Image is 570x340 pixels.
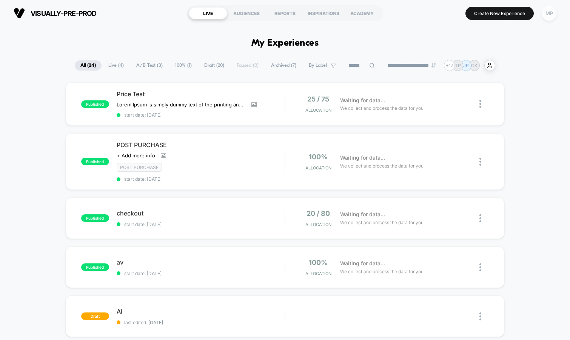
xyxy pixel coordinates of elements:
[31,9,97,17] span: visually-pre-prod
[81,100,109,108] span: published
[309,153,328,161] span: 100%
[305,271,331,276] span: Allocation
[266,7,304,19] div: REPORTS
[340,259,385,268] span: Waiting for data...
[117,271,285,276] span: start date: [DATE]
[117,320,285,325] span: last edited: [DATE]
[103,60,129,71] span: Live ( 4 )
[340,162,424,169] span: We collect and process the data for you
[471,63,478,68] p: OK
[81,312,109,320] span: draft
[340,268,424,275] span: We collect and process the data for you
[117,90,285,98] span: Price Test
[117,141,285,149] span: POST PURCHASE
[117,112,285,118] span: start date: [DATE]
[169,60,197,71] span: 100% ( 1 )
[81,214,109,222] span: published
[444,60,455,71] div: + 17
[479,263,481,271] img: close
[131,60,168,71] span: A/B Test ( 3 )
[463,63,469,68] p: JR
[117,152,155,158] span: + Add more info
[81,158,109,165] span: published
[465,7,534,20] button: Create New Experience
[479,214,481,222] img: close
[189,7,227,19] div: LIVE
[227,7,266,19] div: AUDIENCES
[117,222,285,227] span: start date: [DATE]
[81,263,109,271] span: published
[340,105,424,112] span: We collect and process the data for you
[304,7,343,19] div: INSPIRATIONS
[11,7,99,19] button: visually-pre-prod
[307,209,330,217] span: 20 / 80
[305,165,331,171] span: Allocation
[117,102,246,108] span: Lorem Ipsum is simply dummy text of the printing and typesetting industry. Lorem Ipsum has been t...
[305,108,331,113] span: Allocation
[117,209,285,217] span: checkout
[340,219,424,226] span: We collect and process the data for you
[265,60,302,71] span: Archived ( 7 )
[479,100,481,108] img: close
[251,38,319,49] h1: My Experiences
[309,63,327,68] span: By Label
[117,258,285,266] span: av
[542,6,556,21] div: MP
[75,60,102,71] span: All ( 24 )
[117,176,285,182] span: start date: [DATE]
[340,210,385,218] span: Waiting for data...
[117,308,285,315] span: AI
[539,6,559,21] button: MP
[431,63,436,68] img: end
[199,60,230,71] span: Draft ( 20 )
[340,154,385,162] span: Waiting for data...
[479,312,481,320] img: close
[309,258,328,266] span: 100%
[479,158,481,166] img: close
[14,8,25,19] img: Visually logo
[343,7,381,19] div: ACADEMY
[117,163,162,172] span: Post Purchase
[307,95,329,103] span: 25 / 75
[455,63,461,68] p: TP
[305,222,331,227] span: Allocation
[340,96,385,105] span: Waiting for data...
